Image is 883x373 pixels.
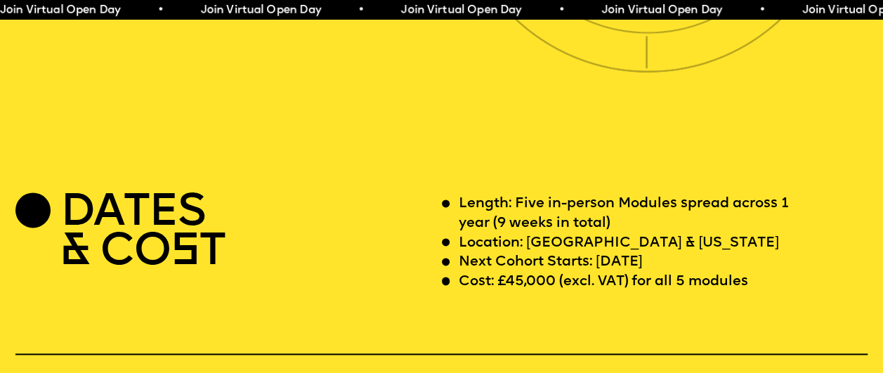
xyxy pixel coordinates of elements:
[157,5,164,16] span: •
[459,234,779,254] p: Location: [GEOGRAPHIC_DATA] & [US_STATE]
[171,230,199,275] span: S
[759,5,765,16] span: •
[459,273,748,292] p: Cost: £45,000 (excl. VAT) for all 5 modules
[358,5,364,16] span: •
[558,5,565,16] span: •
[60,195,225,272] h2: DATES & CO T
[459,195,815,233] p: Length: Five in-person Modules spread across 1 year (9 weeks in total)
[459,253,642,273] p: Next Cohort Starts: [DATE]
